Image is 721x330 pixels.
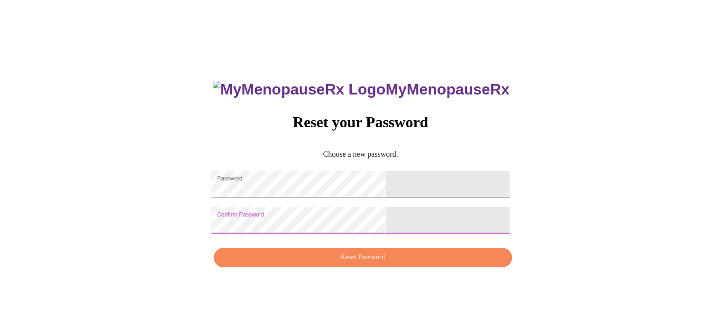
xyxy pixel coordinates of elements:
[211,150,509,159] p: Choose a new password.
[213,81,510,98] h3: MyMenopauseRx
[214,248,511,267] button: Reset Password
[211,113,509,131] h3: Reset your Password
[213,81,385,98] img: MyMenopauseRx Logo
[225,252,501,264] span: Reset Password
